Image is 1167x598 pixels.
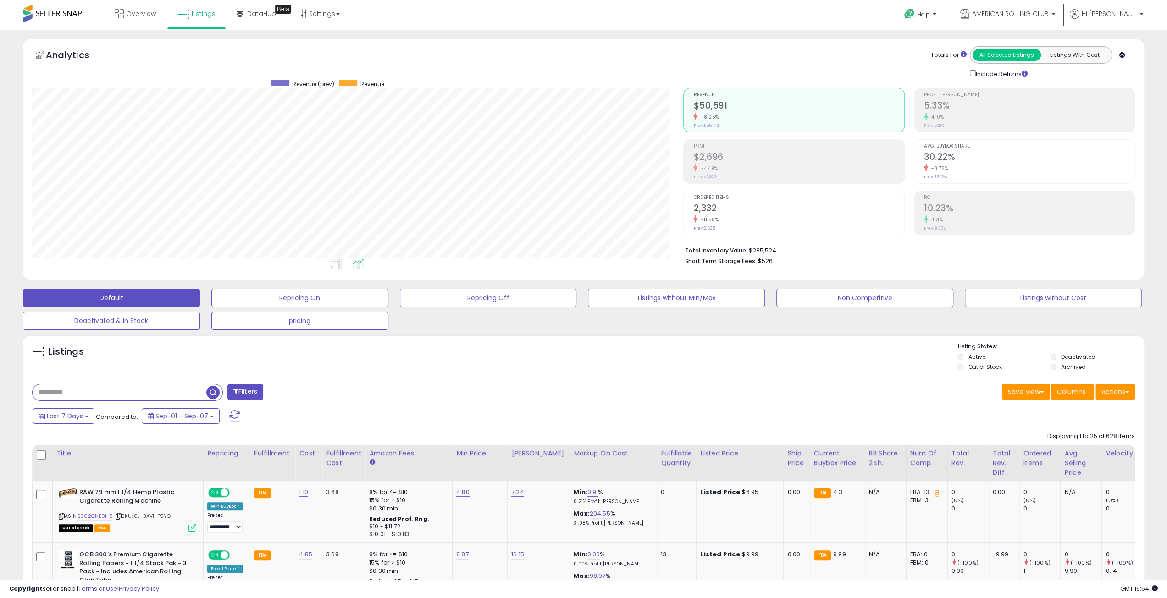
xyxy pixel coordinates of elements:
[369,550,445,559] div: 8% for <= $10
[126,9,156,18] span: Overview
[1023,567,1060,575] div: 1
[254,550,271,560] small: FBA
[924,93,1134,98] span: Profit [PERSON_NAME]
[957,342,1144,351] p: Listing States:
[951,497,964,504] small: (0%)
[588,289,765,307] button: Listings without Min/Max
[963,68,1039,79] div: Include Returns
[1064,550,1101,559] div: 0
[228,551,243,559] span: OFF
[254,449,291,458] div: Fulfillment
[209,551,221,559] span: ON
[228,489,243,497] span: OFF
[1023,449,1056,468] div: Ordered Items
[207,449,246,458] div: Repricing
[369,449,448,458] div: Amazon Fees
[369,577,429,585] b: Reduced Prof. Rng.
[700,488,776,496] div: $6.95
[79,550,191,587] b: OCB 300's Premium Cigarette Rolling Papers ~ 1 1/4 Stack Pak ~ 3 Pack ~ Includes American Rolling...
[207,575,243,595] div: Preset:
[787,488,802,496] div: 0.00
[787,449,806,468] div: Ship Price
[155,411,208,421] span: Sep-01 - Sep-07
[928,114,944,121] small: 4.10%
[697,216,719,223] small: -11.50%
[574,488,587,496] b: Min:
[910,449,944,468] div: Num of Comp.
[776,289,953,307] button: Non Competitive
[957,559,979,566] small: (-100%)
[299,488,308,497] a: 1.10
[77,512,113,520] a: B002CNE9H8
[299,550,312,559] a: 4.85
[661,449,692,468] div: Fulfillable Quantity
[700,550,742,559] b: Listed Price:
[59,488,196,531] div: ASIN:
[326,550,358,559] div: 3.68
[693,195,904,200] span: Ordered Items
[574,550,587,559] b: Min:
[833,488,842,496] span: 4.3
[693,93,904,98] span: Revenue
[9,584,43,593] strong: Copyright
[207,502,243,510] div: Win BuyBox *
[869,550,899,559] div: N/A
[1071,559,1092,566] small: (-100%)
[211,312,388,330] button: pricing
[1106,567,1143,575] div: 0.14
[574,572,650,589] div: %
[574,550,650,567] div: %
[685,257,756,265] b: Short Term Storage Fees:
[1023,488,1060,496] div: 0
[1106,488,1143,496] div: 0
[1064,567,1101,575] div: 9.99
[511,550,524,559] a: 16.15
[590,509,610,518] a: 204.55
[924,195,1134,200] span: ROI
[928,216,943,223] small: 4.71%
[587,488,598,497] a: 0.91
[1070,9,1143,30] a: Hi [PERSON_NAME]
[369,496,445,505] div: 15% for > $10
[910,488,940,496] div: FBA: 13
[59,550,77,569] img: 419fFZq2ZcS._SL40_.jpg
[574,571,590,580] b: Max:
[369,505,445,513] div: $0.30 min
[456,550,469,559] a: 8.87
[192,9,216,18] span: Listings
[904,8,915,20] i: Get Help
[968,363,1001,371] label: Out of Stock
[1112,559,1133,566] small: (-100%)
[910,559,940,567] div: FBM: 0
[924,174,947,180] small: Prev: 33.12%
[951,488,989,496] div: 0
[9,585,159,593] div: seller snap | |
[1023,550,1060,559] div: 0
[928,165,948,172] small: -8.76%
[574,561,650,567] p: 0.00% Profit [PERSON_NAME]
[275,5,291,14] div: Tooltip anchor
[924,152,1134,164] h2: 30.22%
[227,384,263,400] button: Filters
[1106,497,1118,504] small: (0%)
[33,408,94,424] button: Last 7 Days
[697,165,718,172] small: -4.49%
[685,244,1128,255] li: $285,524
[96,412,138,421] span: Compared to:
[973,49,1041,61] button: All Selected Listings
[326,449,361,468] div: Fulfillment Cost
[1057,387,1086,396] span: Columns
[918,11,930,18] span: Help
[574,509,590,518] b: Max:
[1061,363,1086,371] label: Archived
[1023,497,1036,504] small: (0%)
[968,353,985,361] label: Active
[924,123,944,128] small: Prev: 5.12%
[207,565,243,573] div: Fixed Price *
[511,488,524,497] a: 7.24
[951,505,989,513] div: 0
[693,123,719,128] small: Prev: $55,142
[47,411,83,421] span: Last 7 Days
[326,488,358,496] div: 3.68
[142,408,220,424] button: Sep-01 - Sep-07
